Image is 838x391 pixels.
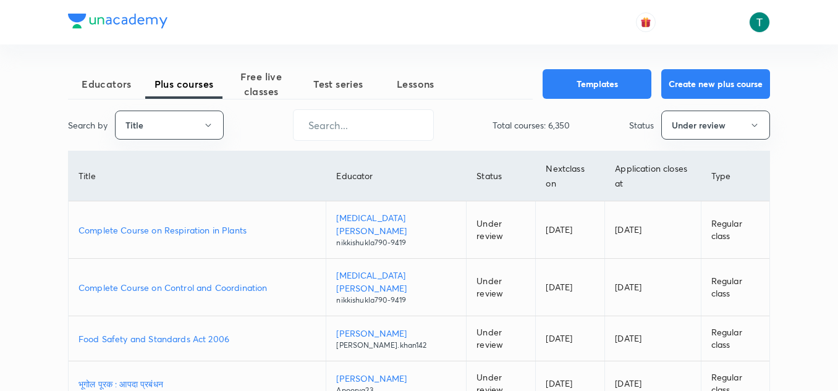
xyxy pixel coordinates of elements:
td: Under review [467,316,536,361]
a: भूगोल पूरक : आपदा प्रबंधन [78,377,316,390]
input: Search... [294,109,433,141]
p: [PERSON_NAME] [336,327,456,340]
p: [MEDICAL_DATA][PERSON_NAME] [336,211,456,237]
td: Under review [467,201,536,259]
button: Under review [661,111,770,140]
a: Complete Course on Respiration in Plants [78,224,316,237]
button: Templates [543,69,651,99]
td: [DATE] [536,201,605,259]
p: nikkishukla790-9419 [336,237,456,248]
th: Title [69,151,326,201]
img: Tajvendra Singh [749,12,770,33]
th: Application closes at [605,151,701,201]
th: Status [467,151,536,201]
img: Company Logo [68,14,167,28]
span: Lessons [377,77,454,91]
span: Test series [300,77,377,91]
th: Type [701,151,769,201]
img: avatar [640,17,651,28]
p: [MEDICAL_DATA][PERSON_NAME] [336,269,456,295]
a: [MEDICAL_DATA][PERSON_NAME]nikkishukla790-9419 [336,269,456,306]
a: Company Logo [68,14,167,32]
a: Complete Course on Control and Coordination [78,281,316,294]
a: Food Safety and Standards Act 2006 [78,332,316,345]
th: Educator [326,151,467,201]
span: Free live classes [222,69,300,99]
p: Total courses: 6,350 [493,119,570,132]
td: [DATE] [605,201,701,259]
td: [DATE] [536,316,605,361]
td: Regular class [701,259,769,316]
button: Create new plus course [661,69,770,99]
p: Status [629,119,654,132]
a: [PERSON_NAME][PERSON_NAME].khan142 [336,327,456,351]
button: avatar [636,12,656,32]
td: [DATE] [605,316,701,361]
a: [MEDICAL_DATA][PERSON_NAME]nikkishukla790-9419 [336,211,456,248]
p: Search by [68,119,108,132]
span: Educators [68,77,145,91]
td: [DATE] [536,259,605,316]
td: Regular class [701,201,769,259]
p: nikkishukla790-9419 [336,295,456,306]
button: Title [115,111,224,140]
p: [PERSON_NAME].khan142 [336,340,456,351]
td: Under review [467,259,536,316]
td: Regular class [701,316,769,361]
td: [DATE] [605,259,701,316]
p: [PERSON_NAME] [336,372,456,385]
th: Next class on [536,151,605,201]
span: Plus courses [145,77,222,91]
